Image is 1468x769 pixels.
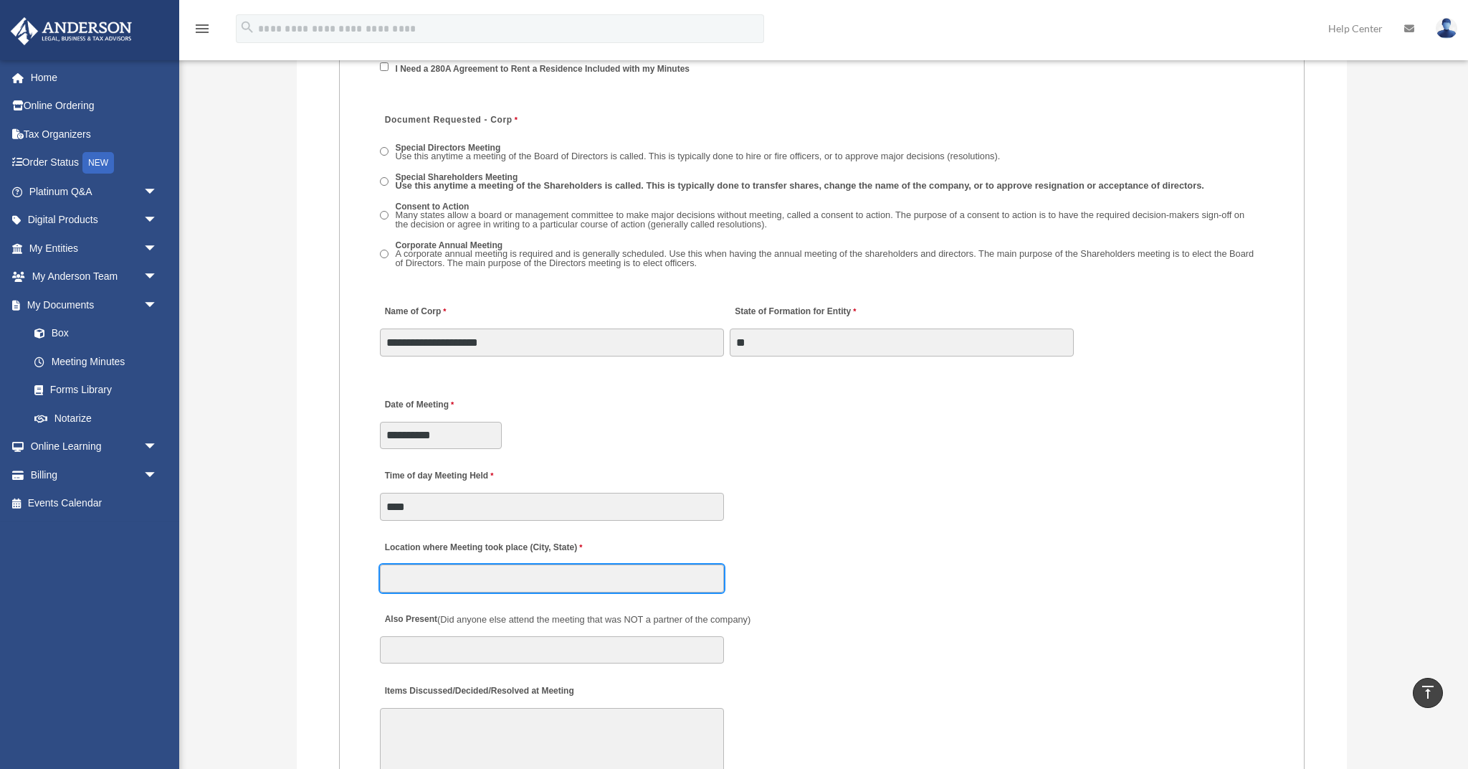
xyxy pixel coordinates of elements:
[396,180,1204,191] span: Use this anytime a meeting of the Shareholders is called. This is typically done to transfer shar...
[391,240,1264,271] label: Corporate Annual Meeting
[10,206,179,235] a: Digital Productsarrow_drop_down
[380,539,586,558] label: Location where Meeting took place (City, State)
[20,404,179,433] a: Notarize
[82,152,114,174] div: NEW
[396,151,1001,161] span: Use this anytime a meeting of the Board of Directors is called. This is typically done to hire or...
[391,142,1006,164] label: Special Directors Meeting
[1419,684,1436,701] i: vertical_align_top
[391,63,695,76] label: I Need a 280A Agreement to Rent a Residence Included with my Minutes
[1413,678,1443,708] a: vertical_align_top
[10,291,179,319] a: My Documentsarrow_drop_down
[20,319,179,348] a: Box
[730,303,859,322] label: State of Formation for Entity
[1436,18,1457,39] img: User Pic
[10,148,179,178] a: Order StatusNEW
[20,347,172,376] a: Meeting Minutes
[10,120,179,148] a: Tax Organizers
[380,395,516,415] label: Date of Meeting
[10,234,179,263] a: My Entitiesarrow_drop_down
[194,25,211,37] a: menu
[143,291,172,320] span: arrow_drop_down
[10,92,179,121] a: Online Ordering
[20,376,179,405] a: Forms Library
[437,614,750,625] span: (Did anyone else attend the meeting that was NOT a partner of the company)
[380,681,578,701] label: Items Discussed/Decided/Resolved at Meeting
[10,177,179,206] a: Platinum Q&Aarrow_drop_down
[396,248,1254,268] span: A corporate annual meeting is required and is generally scheduled. Use this when having the annua...
[239,19,255,35] i: search
[380,610,755,630] label: Also Present
[194,20,211,37] i: menu
[143,433,172,462] span: arrow_drop_down
[6,17,136,45] img: Anderson Advisors Platinum Portal
[10,489,179,518] a: Events Calendar
[143,461,172,490] span: arrow_drop_down
[143,263,172,292] span: arrow_drop_down
[396,209,1245,230] span: Many states allow a board or management committee to make major decisions without meeting, called...
[380,467,516,486] label: Time of day Meeting Held
[10,433,179,461] a: Online Learningarrow_drop_down
[143,234,172,263] span: arrow_drop_down
[10,263,179,291] a: My Anderson Teamarrow_drop_down
[391,201,1264,232] label: Consent to Action
[143,206,172,235] span: arrow_drop_down
[10,461,179,489] a: Billingarrow_drop_down
[380,303,450,322] label: Name of Corp
[385,115,513,125] span: Document Requested - Corp
[143,177,172,207] span: arrow_drop_down
[391,171,1210,194] label: Special Shareholders Meeting
[10,63,179,92] a: Home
